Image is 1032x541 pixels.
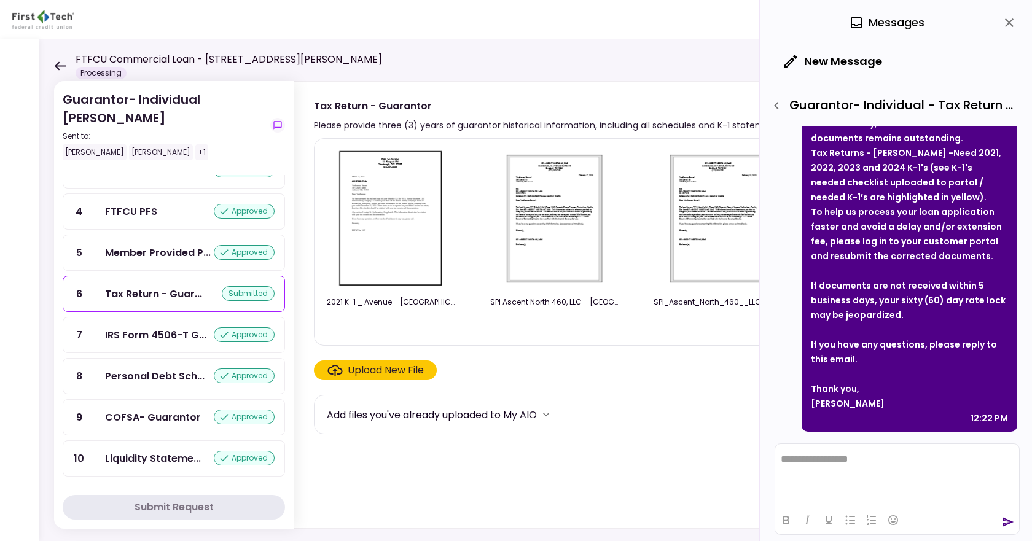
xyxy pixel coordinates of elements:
button: Emojis [883,512,904,529]
div: 7 [63,317,95,352]
div: approved [214,368,275,383]
div: [PERSON_NAME] [129,144,193,160]
div: 8 [63,359,95,394]
div: To help us process your loan application faster and avoid a delay and/or extension fee, please lo... [811,204,1008,263]
div: 12:22 PM [971,411,1008,426]
div: IRS Form 4506-T Guarantor [105,327,206,343]
div: [PERSON_NAME] [811,396,1008,411]
button: close [999,12,1020,33]
div: 9 [63,400,95,435]
div: submitted [222,286,275,301]
div: Upload New File [348,363,424,378]
a: 8Personal Debt Scheduleapproved [63,358,285,394]
div: Tax Return - Guarantor [105,286,202,302]
div: Tax Return - Guarantor [314,98,785,114]
div: 5 [63,235,95,270]
strong: Tax Returns - [PERSON_NAME] - [811,147,953,159]
div: SPI Ascent North 460, LLC - Vardhaman Bawari - K-1 2022 v1 FILED.pdf [490,297,619,308]
div: 6 [63,276,95,311]
div: Personal Debt Schedule [105,368,205,384]
div: 4 [63,194,95,229]
div: Processing [76,67,127,79]
div: Guarantor- Individual [PERSON_NAME] [63,90,265,160]
div: Messages [849,14,925,32]
a: 7IRS Form 4506-T Guarantorapproved [63,317,285,353]
div: Add files you've already uploaded to My AIO [327,407,537,422]
button: show-messages [270,118,285,133]
div: SPI_Ascent_North_460__LLC___Vardhaman_Bawari___K_1_2021_v2_FILED.pdf [654,297,783,308]
div: Member Provided PFS [105,245,211,260]
button: send [1002,516,1014,528]
div: approved [214,451,275,465]
a: 6Tax Return - Guarantorsubmitted [63,276,285,312]
a: 4FTFCU PFSapproved [63,193,285,230]
button: Submit Request [63,495,285,520]
div: [PERSON_NAME] [63,144,127,160]
div: Submit Request [135,500,214,515]
div: Sent to: [63,131,265,142]
button: Underline [818,512,839,529]
div: If you have any questions, please reply to this email. [811,337,1008,367]
div: Please provide three (3) years of guarantor historical information, including all schedules and K... [314,118,785,133]
h1: FTFCU Commercial Loan - [STREET_ADDRESS][PERSON_NAME] [76,52,382,67]
span: Click here to upload the required document [314,360,437,380]
div: Liquidity Statements - Guarantor [105,451,201,466]
div: +1 [195,144,208,160]
div: Guarantor- Individual - Tax Return - Guarantor [766,95,1020,116]
div: FTFCU PFS [105,204,157,219]
a: 9COFSA- Guarantorapproved [63,399,285,435]
button: Bullet list [840,512,861,529]
button: New Message [775,45,892,77]
div: approved [214,327,275,342]
div: approved [214,245,275,260]
iframe: Rich Text Area [775,444,1019,505]
div: approved [214,204,275,219]
button: more [537,405,555,424]
div: Thank you, [811,381,1008,396]
div: 2021 K-1 _ Avenue - Vardhaman Bawari.pdf [327,297,456,308]
div: Unfortunately, one or more of the documents remains outstanding. [811,116,1008,146]
button: Italic [797,512,818,529]
button: Bold [775,512,796,529]
button: Numbered list [861,512,882,529]
strong: Need 2021, 2022, 2023 and 2024 K-1's (see K-1's needed checklist uploaded to portal / needed K-1’... [811,147,1001,203]
a: 10Liquidity Statements - Guarantorapproved [63,440,285,477]
img: Partner icon [12,10,74,29]
div: COFSA- Guarantor [105,410,201,425]
a: 5Member Provided PFSapproved [63,235,285,271]
div: If documents are not received within 5 business days, your sixty (60) day rate lock may be jeopar... [811,278,1008,322]
div: 10 [63,441,95,476]
div: approved [214,410,275,424]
